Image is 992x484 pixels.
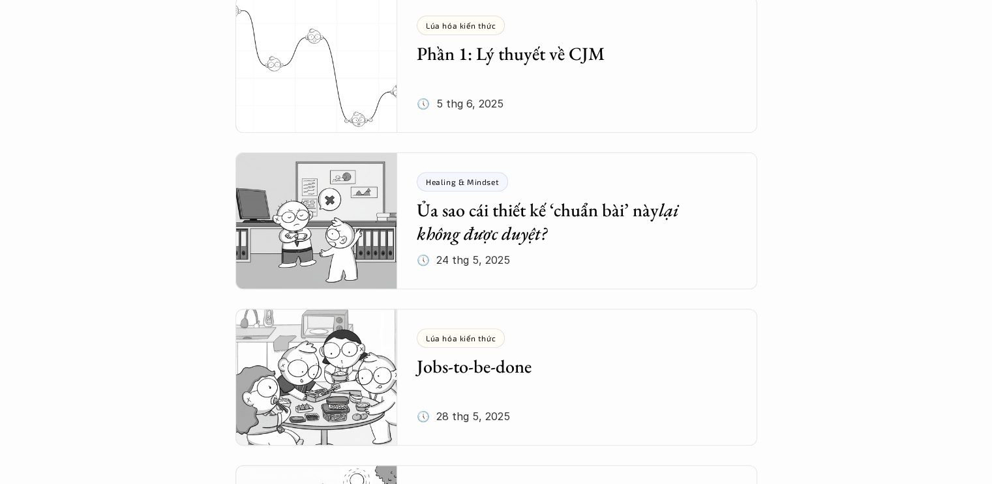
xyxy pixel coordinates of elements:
p: 🕔 28 thg 5, 2025 [417,406,510,426]
h5: Jobs-to-be-done [417,354,718,378]
a: 🕔 28 thg 5, 2025 [235,309,757,446]
a: 🕔 24 thg 5, 2025 [235,152,757,289]
p: Lúa hóa kiến thức [426,21,496,30]
p: Lúa hóa kiến thức [426,334,496,343]
h5: Ủa sao cái thiết kế ‘chuẩn bài’ này [417,198,718,246]
p: 🕔 5 thg 6, 2025 [417,94,504,113]
h5: Phần 1: Lý thuyết về CJM [417,42,718,65]
p: 🕔 24 thg 5, 2025 [417,250,510,270]
p: Healing & Mindset [426,177,499,186]
em: lại không được duyệt? [417,198,683,245]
